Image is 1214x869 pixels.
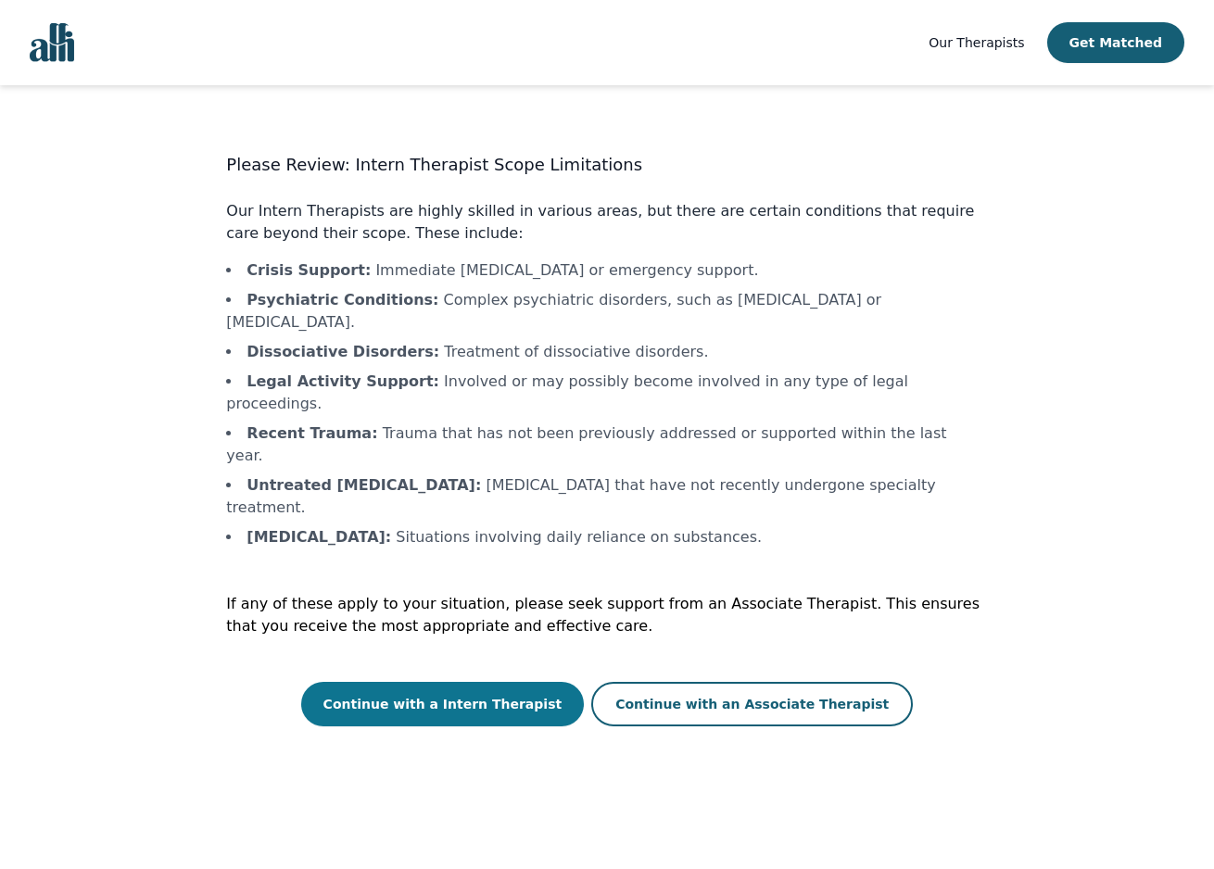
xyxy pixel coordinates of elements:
b: Dissociative Disorders : [247,343,439,360]
h3: Please Review: Intern Therapist Scope Limitations [226,152,987,178]
p: If any of these apply to your situation, please seek support from an Associate Therapist. This en... [226,593,987,637]
b: Untreated [MEDICAL_DATA] : [247,476,481,494]
li: Situations involving daily reliance on substances. [226,526,987,548]
b: Crisis Support : [247,261,371,279]
span: Our Therapists [929,35,1024,50]
button: Continue with an Associate Therapist [591,682,913,726]
button: Get Matched [1047,22,1184,63]
b: Recent Trauma : [247,424,377,442]
li: Immediate [MEDICAL_DATA] or emergency support. [226,259,987,282]
p: Our Intern Therapists are highly skilled in various areas, but there are certain conditions that ... [226,200,987,245]
a: Our Therapists [929,31,1024,54]
b: Psychiatric Conditions : [247,291,438,309]
li: Involved or may possibly become involved in any type of legal proceedings. [226,371,987,415]
li: Complex psychiatric disorders, such as [MEDICAL_DATA] or [MEDICAL_DATA]. [226,289,987,334]
li: Trauma that has not been previously addressed or supported within the last year. [226,422,987,467]
button: Continue with a Intern Therapist [301,682,585,726]
b: [MEDICAL_DATA] : [247,528,391,546]
b: Legal Activity Support : [247,372,439,390]
li: Treatment of dissociative disorders. [226,341,987,363]
img: alli logo [30,23,74,62]
li: [MEDICAL_DATA] that have not recently undergone specialty treatment. [226,474,987,519]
